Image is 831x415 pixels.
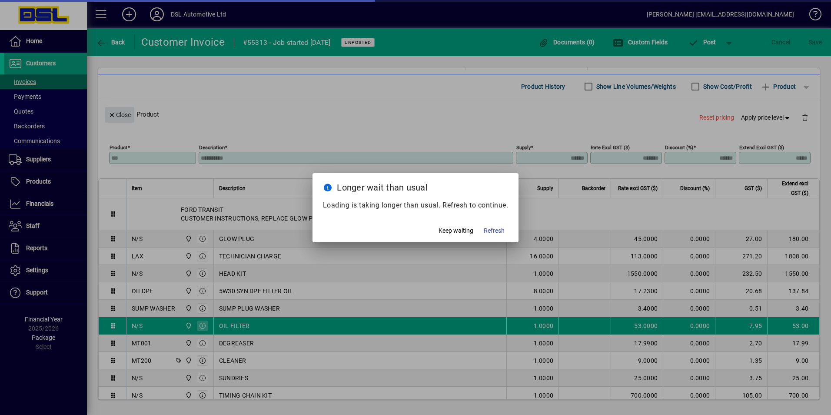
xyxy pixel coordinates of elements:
[484,226,505,235] span: Refresh
[435,223,477,239] button: Keep waiting
[337,182,428,193] span: Longer wait than usual
[439,226,473,235] span: Keep waiting
[323,200,509,211] p: Loading is taking longer than usual. Refresh to continue.
[480,223,508,239] button: Refresh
